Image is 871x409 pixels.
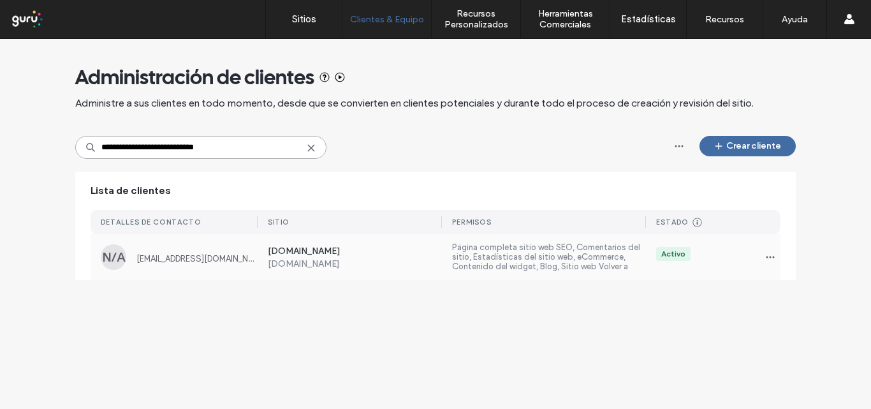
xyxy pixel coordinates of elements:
div: N/A [101,244,126,270]
div: Sitio [268,218,289,227]
span: Administración de clientes [75,64,314,90]
span: [EMAIL_ADDRESS][DOMAIN_NAME] [136,254,258,264]
label: Herramientas Comerciales [521,8,610,30]
span: Lista de clientes [91,184,171,198]
label: Estadísticas [621,13,676,25]
label: [DOMAIN_NAME] [268,258,443,269]
label: Recursos Personalizados [432,8,520,30]
a: N/A[EMAIL_ADDRESS][DOMAIN_NAME][DOMAIN_NAME][DOMAIN_NAME]Página completa sitio web SEO, Comentari... [91,234,780,280]
div: DETALLES DE CONTACTO [101,218,201,227]
span: Ayuda [27,9,62,20]
label: Clientes & Equipo [350,14,424,25]
label: Ayuda [782,14,808,25]
button: Crear cliente [699,136,796,156]
div: Estado [656,218,689,227]
span: Administre a sus clientes en todo momento, desde que se convierten en clientes potenciales y dura... [75,96,754,110]
label: Recursos [705,14,744,25]
label: Página completa sitio web SEO, Comentarios del sitio, Estadísticas del sitio web, eCommerce, Cont... [452,242,646,272]
label: [DOMAIN_NAME] [268,246,443,258]
div: Activo [661,248,685,260]
div: Permisos [452,218,492,227]
label: Sitios [292,13,316,25]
